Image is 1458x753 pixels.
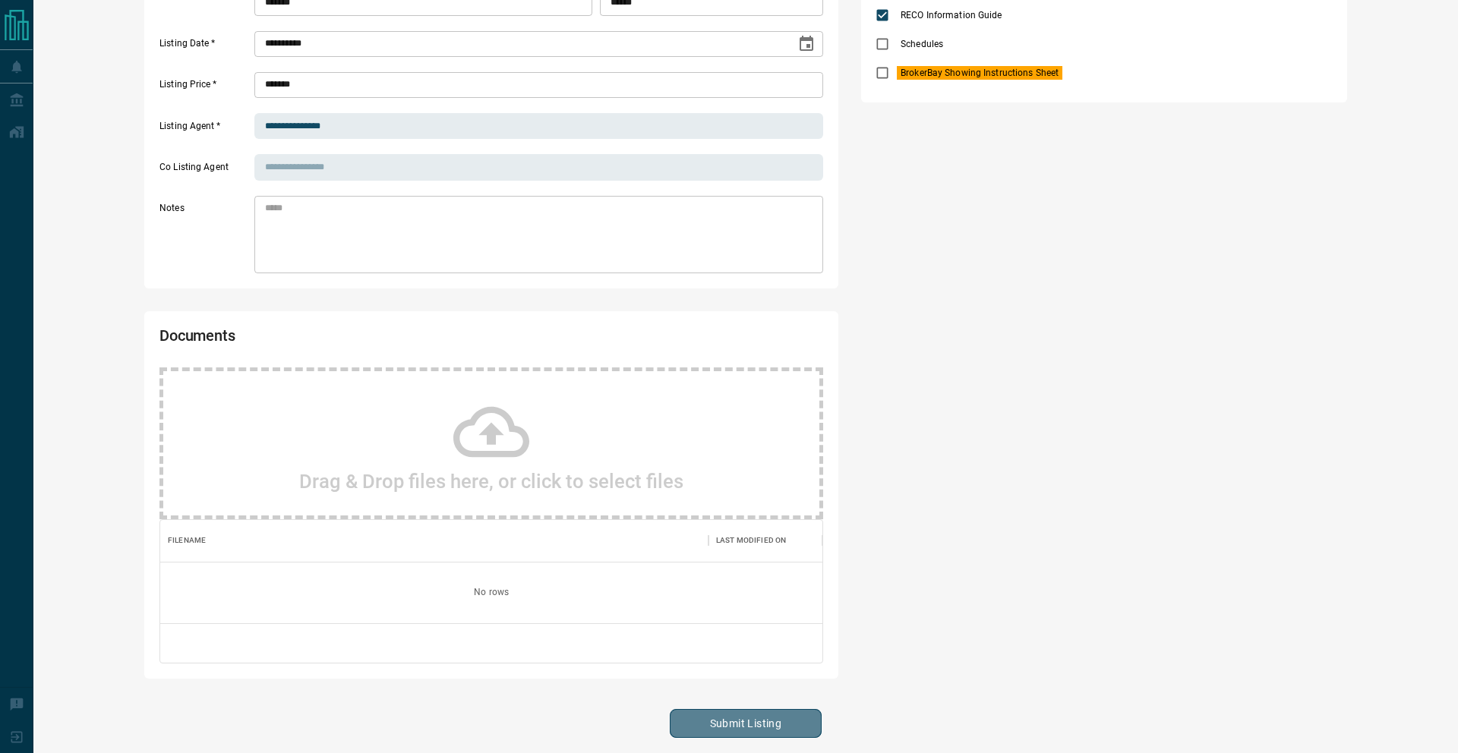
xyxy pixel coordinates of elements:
label: Listing Price [159,78,251,98]
label: Co Listing Agent [159,161,251,181]
div: Filename [160,519,708,562]
button: Submit Listing [670,709,822,738]
div: Last Modified On [708,519,822,562]
h2: Documents [159,326,557,352]
div: Drag & Drop files here, or click to select files [159,367,823,519]
div: Filename [168,519,206,562]
label: Listing Agent [159,120,251,140]
div: Last Modified On [716,519,786,562]
span: BrokerBay Showing Instructions Sheet [897,66,1062,80]
label: Notes [159,202,251,273]
span: RECO Information Guide [897,8,1005,22]
button: Choose date, selected date is Aug 14, 2025 [791,29,822,59]
span: Schedules [897,37,947,51]
h2: Drag & Drop files here, or click to select files [299,470,683,493]
label: Listing Date [159,37,251,57]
